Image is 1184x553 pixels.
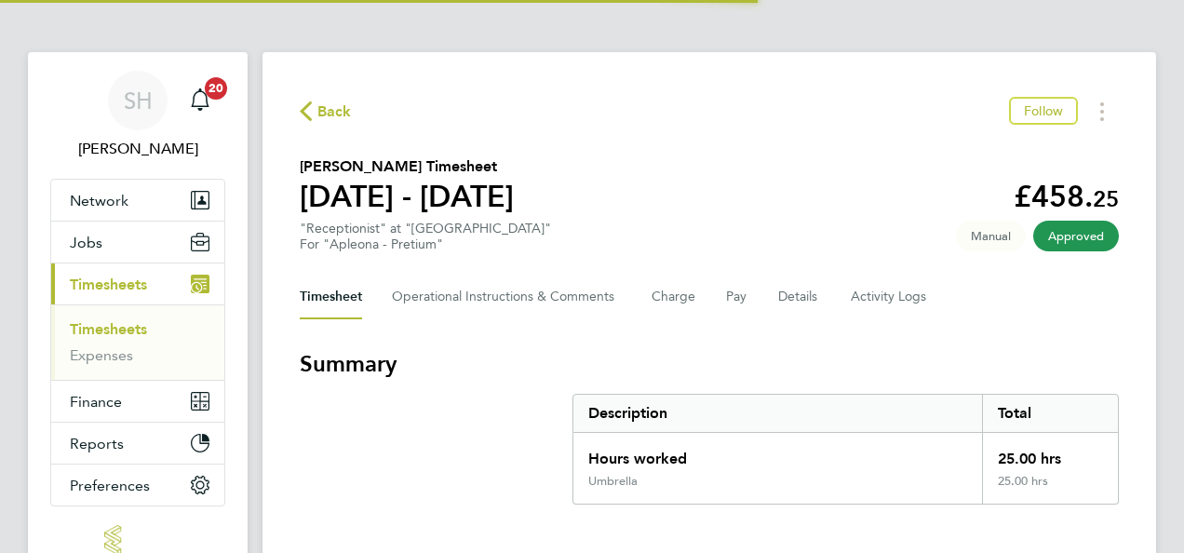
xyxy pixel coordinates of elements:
button: Timesheet [300,275,362,319]
app-decimal: £458. [1014,179,1119,214]
div: "Receptionist" at "[GEOGRAPHIC_DATA]" [300,221,551,252]
button: Network [51,180,224,221]
h2: [PERSON_NAME] Timesheet [300,155,514,178]
div: Description [573,395,982,432]
button: Jobs [51,222,224,263]
button: Charge [652,275,696,319]
span: Back [317,101,352,123]
a: Timesheets [70,320,147,338]
button: Reports [51,423,224,464]
span: Network [70,192,128,209]
span: Follow [1024,102,1063,119]
h3: Summary [300,349,1119,379]
span: Preferences [70,477,150,494]
div: 25.00 hrs [982,433,1118,474]
div: Summary [572,394,1119,505]
div: 25.00 hrs [982,474,1118,504]
div: Timesheets [51,304,224,380]
button: Activity Logs [851,275,929,319]
span: 25 [1093,185,1119,212]
button: Pay [726,275,748,319]
span: This timesheet was manually created. [956,221,1026,251]
span: SH [124,88,153,113]
div: Hours worked [573,433,982,474]
h1: [DATE] - [DATE] [300,178,514,215]
button: Timesheets Menu [1085,97,1119,126]
button: Operational Instructions & Comments [392,275,622,319]
a: Expenses [70,346,133,364]
div: Total [982,395,1118,432]
span: This timesheet has been approved. [1033,221,1119,251]
a: SH[PERSON_NAME] [50,71,225,160]
button: Details [778,275,821,319]
span: Finance [70,393,122,411]
button: Follow [1009,97,1078,125]
span: 20 [205,77,227,100]
span: Reports [70,435,124,452]
button: Timesheets [51,263,224,304]
a: 20 [182,71,219,130]
span: Timesheets [70,276,147,293]
div: Umbrella [588,474,638,489]
button: Finance [51,381,224,422]
span: Shawn Henry [50,138,225,160]
span: Jobs [70,234,102,251]
button: Back [300,100,352,123]
button: Preferences [51,465,224,506]
div: For "Apleona - Pretium" [300,236,551,252]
